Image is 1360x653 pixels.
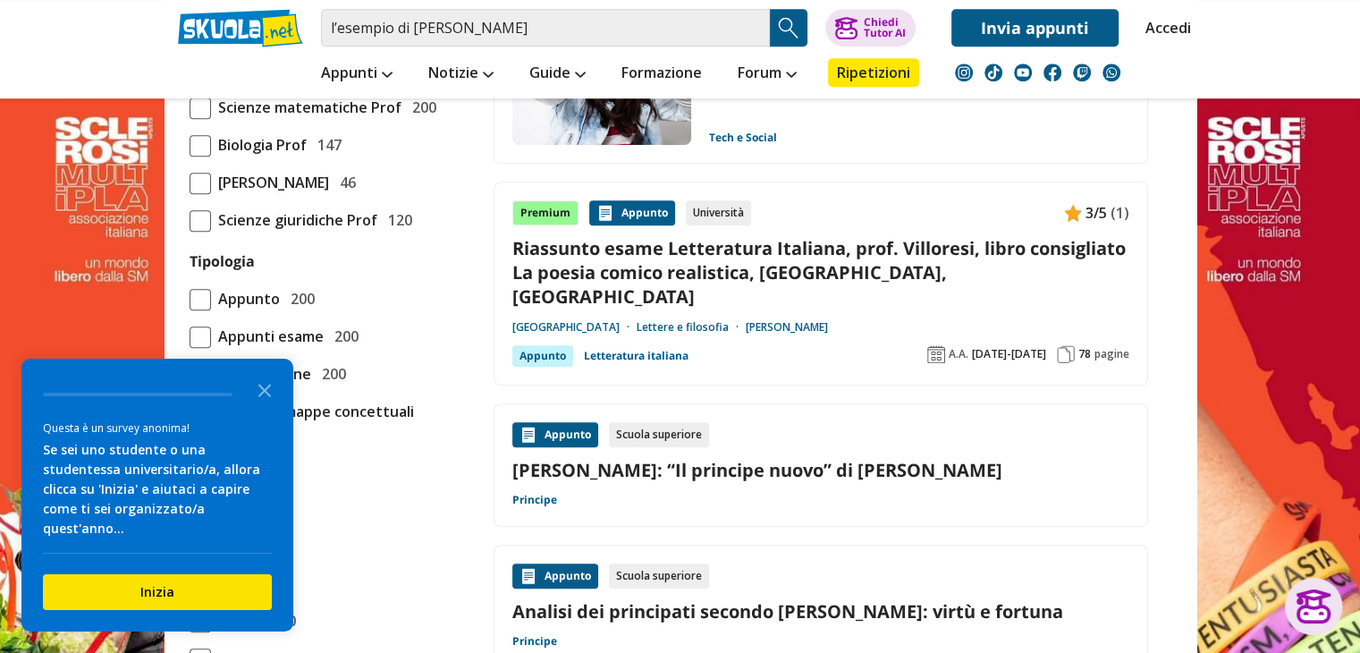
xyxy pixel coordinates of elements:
span: [PERSON_NAME] [211,171,329,194]
div: Scuola superiore [609,564,709,589]
span: 46 [333,171,356,194]
a: [PERSON_NAME]: “Il principe nuovo” di [PERSON_NAME] [512,458,1129,482]
span: 200 [327,325,359,348]
img: facebook [1043,64,1061,81]
a: Formazione [617,58,706,90]
a: Letteratura italiana [584,345,688,367]
button: Close the survey [247,371,283,407]
a: Principe [512,493,557,507]
img: Cerca appunti, riassunti o versioni [775,14,802,41]
a: Mostra tutto (4) [190,498,447,516]
img: WhatsApp [1102,64,1120,81]
img: Appunti contenuto [520,567,537,585]
img: Appunti contenuto [596,204,614,222]
button: Search Button [770,9,807,47]
span: 120 [381,208,412,232]
img: youtube [1014,64,1032,81]
span: 200 [405,96,436,119]
label: Tipologia [190,251,255,271]
div: Università [686,200,751,225]
div: Appunto [512,564,598,589]
a: Analisi dei principati secondo [PERSON_NAME]: virtù e fortuna [512,599,1129,623]
span: Scienze giuridiche Prof [211,208,377,232]
span: Biologia Prof [211,133,307,157]
span: A.A. [949,347,968,361]
span: Schemi e mappe concettuali [211,400,414,423]
a: Appunti [317,58,397,90]
span: Appunto [211,287,280,310]
a: Invia appunti [951,9,1119,47]
img: Anno accademico [927,345,945,363]
a: Principe [512,634,557,649]
a: [PERSON_NAME] [746,320,828,335]
span: 3/5 [1085,201,1107,225]
div: Survey [21,359,293,632]
img: Appunti contenuto [520,426,537,444]
a: Ripetizioni [828,58,919,87]
span: Scienze matematiche Prof [211,96,401,119]
a: Riassunto esame Letteratura Italiana, prof. Villoresi, libro consigliato La poesia comico realist... [512,236,1129,310]
span: [DATE]-[DATE] [972,347,1046,361]
div: Appunto [512,345,573,367]
div: Premium [512,200,579,225]
span: Appunti esame [211,325,324,348]
a: [GEOGRAPHIC_DATA] [512,320,637,335]
a: Lettere e filosofia [637,320,746,335]
span: 78 [1078,347,1091,361]
img: twitch [1073,64,1091,81]
a: Forum [733,58,801,90]
div: Appunto [512,422,598,447]
a: Guide [525,58,590,90]
input: Cerca appunti, riassunti o versioni [321,9,770,47]
a: Tech e Social [709,131,777,145]
button: ChiediTutor AI [825,9,916,47]
span: (1) [1111,201,1129,225]
img: Appunti contenuto [1064,204,1082,222]
button: Inizia [43,574,272,610]
img: instagram [955,64,973,81]
div: Chiedi Tutor AI [863,17,905,38]
img: Pagine [1057,345,1075,363]
a: Accedi [1145,9,1183,47]
div: Questa è un survey anonima! [43,420,272,437]
span: 200 [315,362,346,386]
div: Scuola superiore [609,422,709,447]
img: tiktok [984,64,1002,81]
div: Se sei uno studente o una studentessa universitario/a, allora clicca su 'Inizia' e aiutaci a capi... [43,440,272,539]
span: 200 [283,287,315,310]
div: Appunto [589,200,675,225]
a: Notizie [424,58,498,90]
span: 147 [310,133,342,157]
span: pagine [1094,347,1129,361]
